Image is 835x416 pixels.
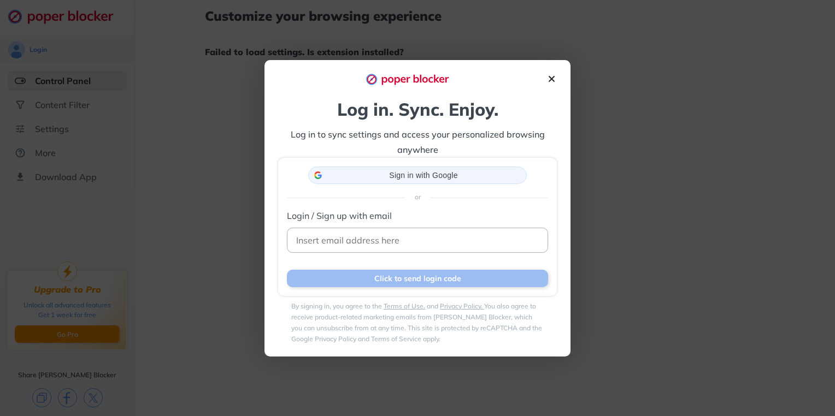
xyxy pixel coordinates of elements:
a: Terms of Use. [384,302,425,310]
input: Insert email address here [287,228,548,253]
span: Log in to sync settings and access your personalized browsing anywhere [291,129,547,155]
label: By signing in, you agree to the and You also agree to receive product-related marketing emails fr... [291,302,542,343]
span: Sign in with Google [326,171,521,180]
label: Login / Sign up with email [287,210,548,221]
img: close-icon [546,73,557,85]
div: Sign in with Google [308,167,527,184]
a: Privacy Policy. [440,302,484,310]
div: or [287,184,548,210]
img: logo [366,73,458,85]
div: Log in. Sync. Enjoy. [278,98,557,120]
